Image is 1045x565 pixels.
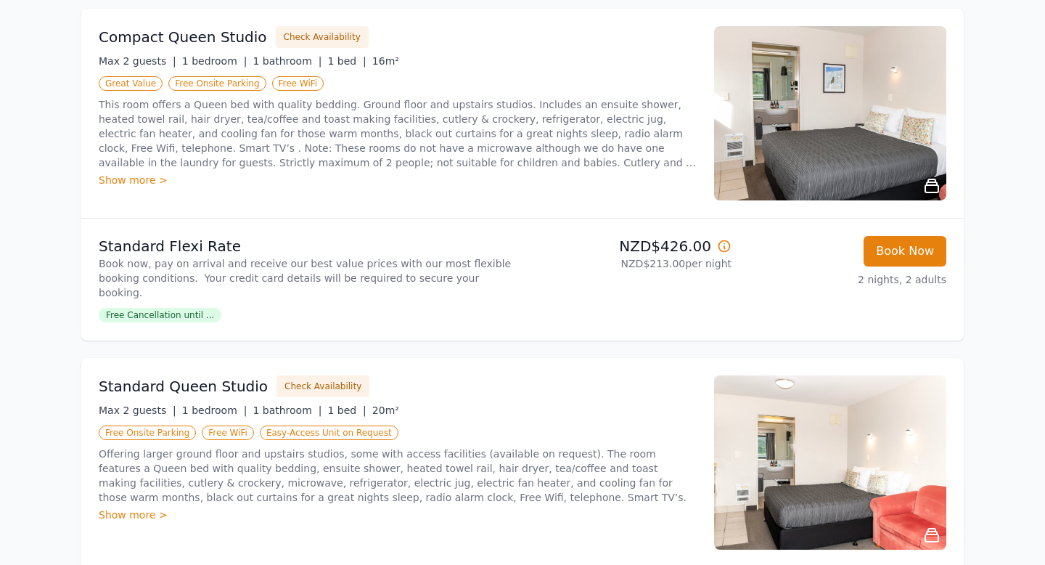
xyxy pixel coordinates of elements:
p: Book now, pay on arrival and receive our best value prices with our most flexible booking conditi... [99,256,517,300]
span: 1 bed | [327,55,366,67]
span: 1 bed | [327,405,366,416]
span: 1 bathroom | [253,55,321,67]
span: Free WiFi [272,76,324,91]
h3: Standard Queen Studio [99,376,268,397]
button: Check Availability [276,375,369,397]
span: 16m² [372,55,399,67]
span: Great Value [99,76,163,91]
button: Book Now [864,236,946,267]
span: 1 bedroom | [182,405,247,416]
p: NZD$213.00 per night [528,256,731,271]
button: Check Availability [276,26,369,48]
span: Max 2 guests | [99,405,176,416]
div: Show more > [99,508,697,522]
p: NZD$426.00 [528,236,731,256]
span: 20m² [372,405,399,416]
span: Easy-Access Unit on Request [260,426,398,440]
span: 1 bedroom | [182,55,247,67]
span: Free Cancellation until ... [99,308,221,322]
span: Free Onsite Parking [168,76,266,91]
p: Offering larger ground floor and upstairs studios, some with access facilities (available on requ... [99,447,697,505]
span: 1 bathroom | [253,405,321,416]
span: Max 2 guests | [99,55,176,67]
p: 2 nights, 2 adults [743,272,946,287]
h3: Compact Queen Studio [99,27,267,47]
p: Standard Flexi Rate [99,236,517,256]
p: This room offers a Queen bed with quality bedding. Ground floor and upstairs studios. Includes an... [99,97,697,170]
div: Show more > [99,173,697,187]
span: Free Onsite Parking [99,426,196,440]
span: Free WiFi [202,426,254,440]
